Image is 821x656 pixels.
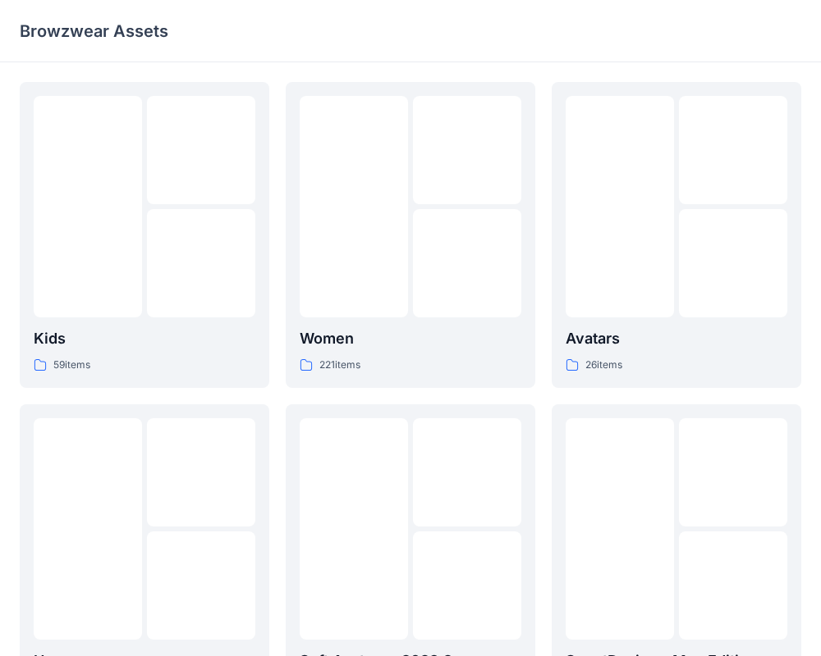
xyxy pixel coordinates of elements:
p: Kids [34,327,255,350]
p: Browzwear Assets [20,20,168,43]
p: 59 items [53,357,90,374]
p: 26 items [585,357,622,374]
a: Kids59items [20,82,269,388]
p: 221 items [319,357,360,374]
a: Women221items [286,82,535,388]
a: Avatars26items [552,82,801,388]
p: Avatars [566,327,787,350]
p: Women [300,327,521,350]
